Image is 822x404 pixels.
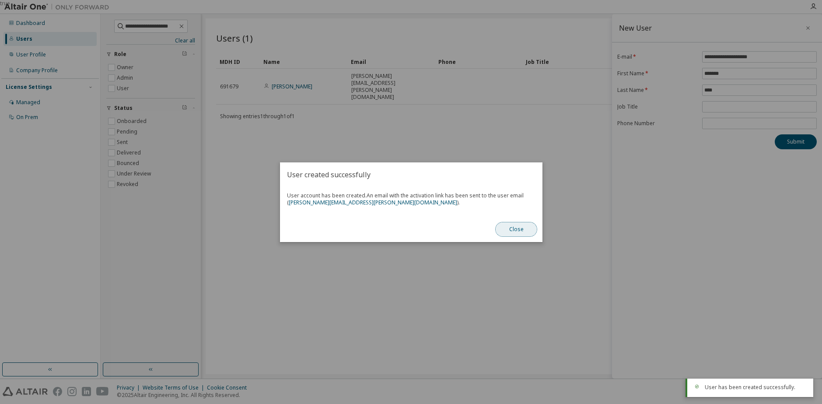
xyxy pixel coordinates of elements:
span: User account has been created. [287,192,535,206]
button: Close [495,222,537,237]
div: User has been created successfully. [705,384,806,391]
span: An email with the activation link has been sent to the user email ( ). [287,192,524,206]
a: [PERSON_NAME][EMAIL_ADDRESS][PERSON_NAME][DOMAIN_NAME] [289,199,457,206]
h2: User created successfully [280,162,542,187]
